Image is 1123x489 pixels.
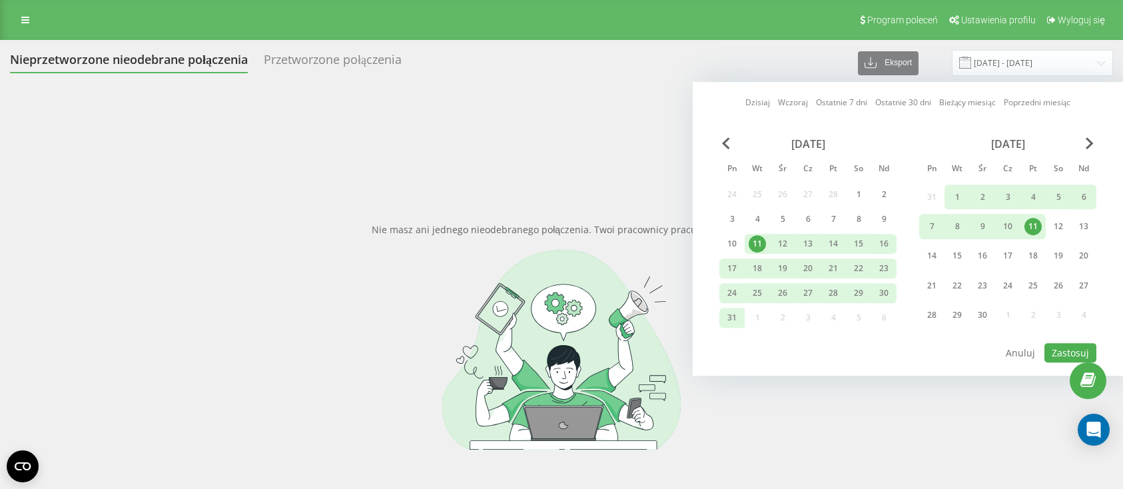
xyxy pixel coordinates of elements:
div: 17 [723,260,741,277]
button: Zastosuj [1044,343,1096,362]
div: wt 1 kwi 2025 [944,185,970,209]
div: 26 [774,284,791,302]
div: wt 29 kwi 2025 [944,303,970,328]
div: 30 [875,284,893,302]
abbr: niedziela [1074,160,1094,180]
div: czw 17 kwi 2025 [995,244,1020,268]
div: pt 14 mar 2025 [821,234,846,254]
span: Wyloguj się [1058,15,1105,25]
div: pon 7 kwi 2025 [919,215,944,239]
span: Next Month [1086,137,1094,149]
div: 16 [974,248,991,265]
div: 23 [974,277,991,294]
abbr: czwartek [998,160,1018,180]
div: pon 21 kwi 2025 [919,273,944,298]
div: 1 [850,186,867,203]
div: sob 8 mar 2025 [846,209,871,229]
div: pt 25 kwi 2025 [1020,273,1046,298]
div: 13 [1075,218,1092,235]
div: śr 30 kwi 2025 [970,303,995,328]
div: 29 [948,306,966,324]
div: czw 24 kwi 2025 [995,273,1020,298]
a: Poprzedni miesiąc [1004,97,1070,109]
div: 19 [774,260,791,277]
div: wt 4 mar 2025 [745,209,770,229]
div: 19 [1050,248,1067,265]
div: 23 [875,260,893,277]
abbr: poniedziałek [722,160,742,180]
abbr: piątek [823,160,843,180]
div: ndz 2 mar 2025 [871,185,897,205]
div: sob 22 mar 2025 [846,258,871,278]
div: sob 5 kwi 2025 [1046,185,1071,209]
div: 27 [1075,277,1092,294]
a: Ostatnie 30 dni [875,97,931,109]
div: ndz 13 kwi 2025 [1071,215,1096,239]
span: Program poleceń [867,15,938,25]
div: śr 5 mar 2025 [770,209,795,229]
div: pt 11 kwi 2025 [1020,215,1046,239]
div: pon 14 kwi 2025 [919,244,944,268]
div: 2 [974,189,991,206]
div: 27 [799,284,817,302]
a: Bieżący miesiąc [939,97,996,109]
div: wt 11 mar 2025 [745,234,770,254]
div: Open Intercom Messenger [1078,414,1110,446]
div: śr 19 mar 2025 [770,258,795,278]
div: 6 [1075,189,1092,206]
div: 28 [923,306,940,324]
div: czw 13 mar 2025 [795,234,821,254]
div: wt 8 kwi 2025 [944,215,970,239]
div: czw 10 kwi 2025 [995,215,1020,239]
div: 26 [1050,277,1067,294]
div: sob 26 kwi 2025 [1046,273,1071,298]
div: 22 [850,260,867,277]
div: 11 [1024,218,1042,235]
button: Open CMP widget [7,450,39,482]
div: 29 [850,284,867,302]
div: 20 [1075,248,1092,265]
div: 10 [999,218,1016,235]
div: [DATE] [919,137,1096,151]
div: 25 [749,284,766,302]
div: 24 [999,277,1016,294]
div: pon 17 mar 2025 [719,258,745,278]
div: czw 27 mar 2025 [795,283,821,303]
div: ndz 6 kwi 2025 [1071,185,1096,209]
div: ndz 9 mar 2025 [871,209,897,229]
div: sob 29 mar 2025 [846,283,871,303]
div: pt 28 mar 2025 [821,283,846,303]
div: 14 [825,235,842,252]
div: 16 [875,235,893,252]
div: śr 9 kwi 2025 [970,215,995,239]
div: sob 15 mar 2025 [846,234,871,254]
div: 10 [723,235,741,252]
div: 5 [1050,189,1067,206]
div: śr 2 kwi 2025 [970,185,995,209]
div: pon 24 mar 2025 [719,283,745,303]
div: 30 [974,306,991,324]
div: 22 [948,277,966,294]
div: sob 19 kwi 2025 [1046,244,1071,268]
div: pon 31 mar 2025 [719,308,745,328]
div: pt 7 mar 2025 [821,209,846,229]
div: 14 [923,248,940,265]
div: 21 [923,277,940,294]
div: 20 [799,260,817,277]
abbr: sobota [1048,160,1068,180]
span: Previous Month [722,137,730,149]
div: 11 [749,235,766,252]
div: pon 10 mar 2025 [719,234,745,254]
div: wt 25 mar 2025 [745,283,770,303]
abbr: wtorek [947,160,967,180]
div: czw 6 mar 2025 [795,209,821,229]
div: pt 4 kwi 2025 [1020,185,1046,209]
div: pon 28 kwi 2025 [919,303,944,328]
div: sob 1 mar 2025 [846,185,871,205]
div: 17 [999,248,1016,265]
div: pt 21 mar 2025 [821,258,846,278]
div: ndz 20 kwi 2025 [1071,244,1096,268]
div: 7 [923,218,940,235]
div: 24 [723,284,741,302]
abbr: czwartek [798,160,818,180]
